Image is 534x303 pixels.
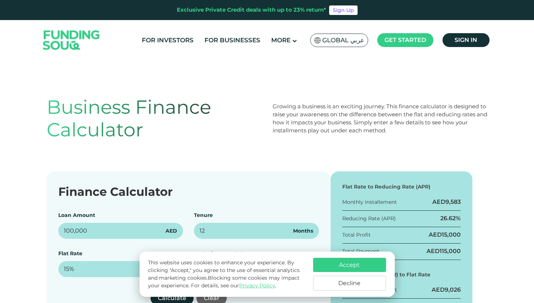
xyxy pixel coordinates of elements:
span: Blocking some cookies may impact your experience. [148,275,300,289]
label: Loan Amount [58,212,95,218]
div: AED [429,231,461,239]
button: Accept [313,258,386,272]
span: More [271,36,291,44]
button: Decline [313,276,386,291]
label: Flat Rate [58,250,82,257]
span: Sign in [455,36,477,43]
span: AED [165,227,177,235]
span: For details, see our . [191,282,276,289]
span: Months [293,227,313,235]
a: For Businesses [203,34,262,46]
span: Global عربي [322,36,364,44]
h1: Business Finance Calculator [47,96,262,141]
span: Get started [385,36,426,43]
span: 115,000 [440,248,461,255]
label: Reducing Rate (%) [194,250,243,257]
div: Reducing Rate (APR) [342,215,396,222]
img: Logo [36,22,107,59]
a: Sign Up [329,5,358,15]
div: Total Payment [342,248,379,255]
div: AED [432,286,461,294]
a: Sign in [443,33,490,47]
div: Total Profit [342,231,371,239]
span: 15,000 [442,231,461,238]
div: AED [426,247,461,255]
img: SA Flag [314,37,321,43]
div: Finance Calculator [58,183,319,201]
span: 9,583 [445,198,461,205]
div: Monthly Installement [342,198,397,206]
a: Privacy Policy [239,282,275,289]
div: 26.62% [440,214,461,222]
div: AED [432,198,461,206]
label: Tenure [194,212,213,218]
div: Reducing Rate (APR) to Flat Rate [342,271,461,279]
div: Exclusive Private Credit deals with up to 23% return* [177,6,326,14]
div: Flat Rate to Reducing Rate (APR) [342,183,461,191]
span: 9,026 [445,286,461,293]
div: Growing a business is an exciting journey. This finance calculator is designed to raise your awar... [273,102,488,135]
p: This website uses cookies to enhance your experience. By clicking "Accept," you agree to the use ... [148,259,305,290]
a: For Investors [140,34,195,46]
